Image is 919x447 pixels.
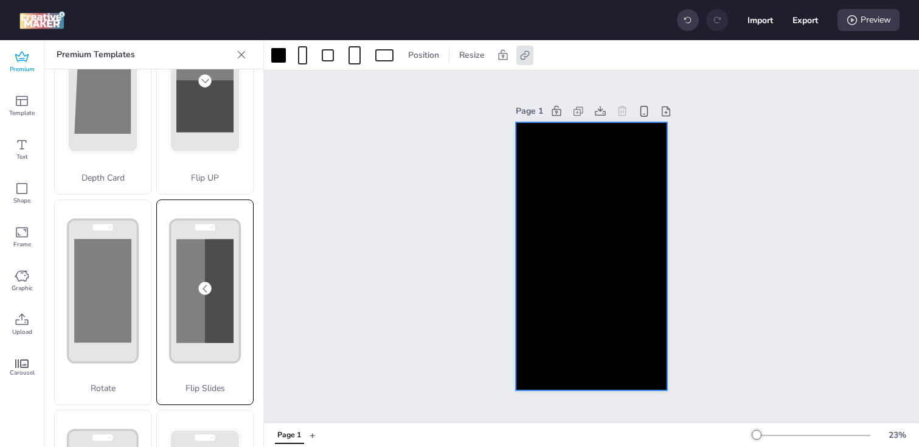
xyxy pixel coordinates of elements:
[57,40,232,69] p: Premium Templates
[12,283,33,293] span: Graphic
[13,196,30,206] span: Shape
[269,424,310,446] div: Tabs
[13,240,31,249] span: Frame
[277,430,301,441] div: Page 1
[838,9,900,31] div: Preview
[310,424,316,446] button: +
[883,429,912,442] div: 23 %
[457,49,487,61] span: Resize
[19,11,65,29] img: logo Creative Maker
[747,7,773,33] button: Import
[10,64,35,74] span: Premium
[406,49,442,61] span: Position
[9,108,35,118] span: Template
[516,105,543,117] div: Page 1
[10,368,35,378] span: Carousel
[16,152,28,162] span: Text
[157,172,253,184] p: Flip UP
[792,7,818,33] button: Export
[55,382,151,395] p: Rotate
[157,382,253,395] p: Flip Slides
[12,327,32,337] span: Upload
[55,172,151,184] p: Depth Card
